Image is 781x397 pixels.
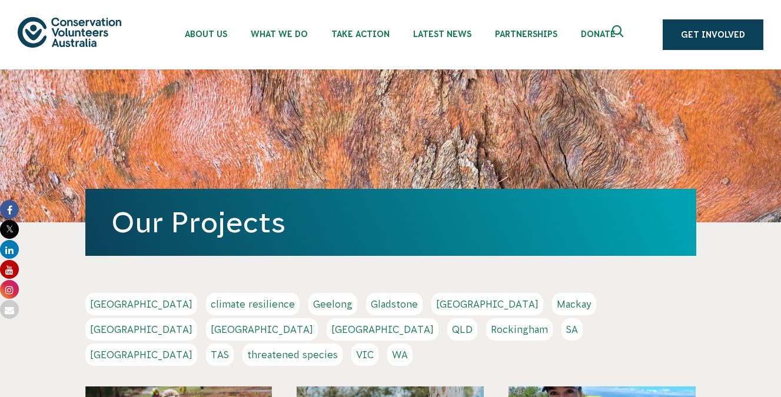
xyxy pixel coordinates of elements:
[185,29,227,39] span: About Us
[486,318,553,341] a: Rockingham
[85,293,197,315] a: [GEOGRAPHIC_DATA]
[351,343,378,366] a: VIC
[605,21,633,49] button: Expand search box Close search box
[331,29,390,39] span: Take Action
[413,29,471,39] span: Latest News
[495,29,557,39] span: Partnerships
[242,343,343,366] a: threatened species
[612,25,627,44] span: Expand search box
[387,343,413,366] a: WA
[663,19,763,50] a: Get Involved
[552,293,596,315] a: Mackay
[111,206,285,238] a: Our Projects
[366,293,423,315] a: Gladstone
[206,293,300,315] a: climate resilience
[85,343,197,366] a: [GEOGRAPHIC_DATA]
[308,293,357,315] a: Geelong
[447,318,477,341] a: QLD
[431,293,543,315] a: [GEOGRAPHIC_DATA]
[206,318,318,341] a: [GEOGRAPHIC_DATA]
[85,318,197,341] a: [GEOGRAPHIC_DATA]
[327,318,438,341] a: [GEOGRAPHIC_DATA]
[206,343,234,366] a: TAS
[18,17,121,47] img: logo.svg
[251,29,308,39] span: What We Do
[561,318,583,341] a: SA
[581,29,616,39] span: Donate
